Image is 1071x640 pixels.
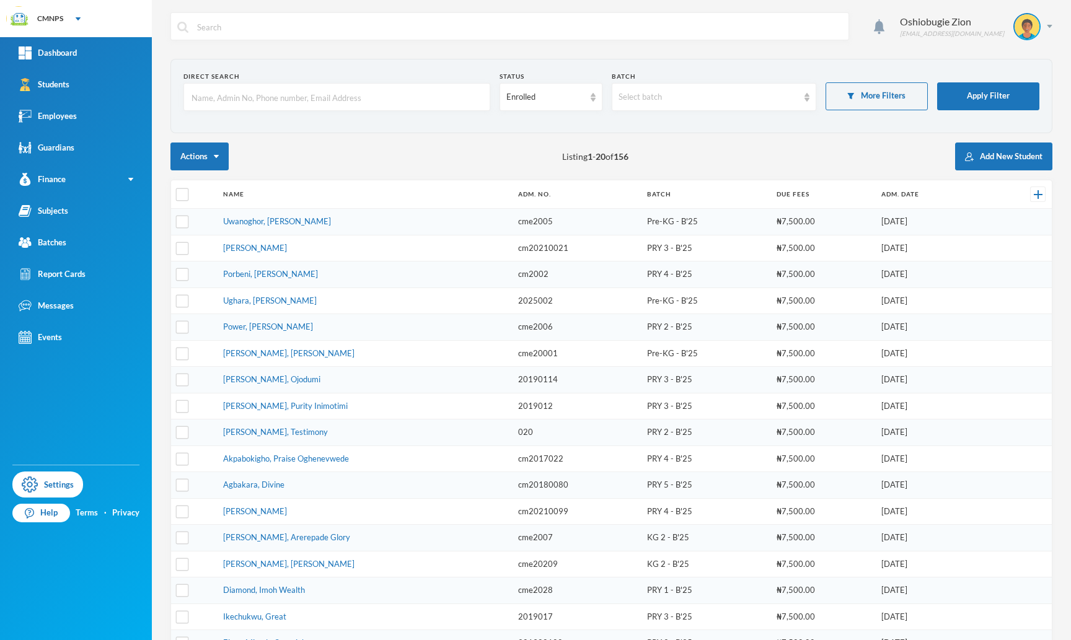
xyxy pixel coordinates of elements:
a: Uwanoghor, [PERSON_NAME] [223,216,331,226]
td: ₦7,500.00 [770,209,875,235]
td: [DATE] [875,577,995,604]
a: [PERSON_NAME], [PERSON_NAME] [223,348,355,358]
div: [EMAIL_ADDRESS][DOMAIN_NAME] [900,29,1004,38]
a: Power, [PERSON_NAME] [223,322,313,331]
td: [DATE] [875,367,995,393]
td: PRY 3 - B'25 [641,603,770,630]
td: [DATE] [875,340,995,367]
td: cm20210021 [512,235,640,261]
td: ₦7,500.00 [770,287,875,314]
th: Adm. Date [875,180,995,209]
button: Apply Filter [937,82,1039,110]
td: [DATE] [875,209,995,235]
a: Settings [12,471,83,498]
a: Diamond, Imoh Wealth [223,585,305,595]
a: Privacy [112,507,139,519]
b: 156 [614,151,628,162]
td: [DATE] [875,498,995,525]
a: [PERSON_NAME] [223,243,287,253]
a: [PERSON_NAME] [223,506,287,516]
td: ₦7,500.00 [770,472,875,499]
td: 020 [512,419,640,446]
button: Add New Student [955,142,1052,170]
td: Pre-KG - B'25 [641,209,770,235]
div: Employees [19,110,77,123]
a: Ughara, [PERSON_NAME] [223,296,317,305]
td: ₦7,500.00 [770,340,875,367]
button: Actions [170,142,229,170]
a: [PERSON_NAME], Arerepade Glory [223,532,350,542]
td: ₦7,500.00 [770,498,875,525]
div: Messages [19,299,74,312]
td: PRY 4 - B'25 [641,445,770,472]
a: [PERSON_NAME], [PERSON_NAME] [223,559,355,569]
a: Terms [76,507,98,519]
a: Akpabokigho, Praise Oghenevwede [223,454,349,463]
td: Pre-KG - B'25 [641,340,770,367]
td: cme2007 [512,525,640,551]
th: Adm. No. [512,180,640,209]
td: ₦7,500.00 [770,235,875,261]
td: cme2005 [512,209,640,235]
td: ₦7,500.00 [770,367,875,393]
td: PRY 3 - B'25 [641,367,770,393]
div: Students [19,78,69,91]
td: 2025002 [512,287,640,314]
td: cme2006 [512,314,640,341]
td: [DATE] [875,261,995,288]
td: [DATE] [875,235,995,261]
td: [DATE] [875,445,995,472]
div: Batch [612,72,816,81]
td: [DATE] [875,314,995,341]
div: Direct Search [183,72,490,81]
div: Enrolled [506,91,584,103]
input: Name, Admin No, Phone number, Email Address [190,84,483,112]
td: ₦7,500.00 [770,261,875,288]
td: [DATE] [875,287,995,314]
span: Listing - of [562,150,628,163]
div: Status [500,72,602,81]
td: Pre-KG - B'25 [641,287,770,314]
div: CMNPS [37,13,63,24]
div: Batches [19,236,66,249]
td: cme20001 [512,340,640,367]
a: [PERSON_NAME], Purity Inimotimi [223,401,348,411]
td: ₦7,500.00 [770,577,875,604]
a: Porbeni, [PERSON_NAME] [223,269,318,279]
td: PRY 5 - B'25 [641,472,770,499]
td: [DATE] [875,525,995,551]
img: + [1034,190,1042,199]
a: Help [12,504,70,522]
td: [DATE] [875,472,995,499]
div: Subjects [19,204,68,217]
td: ₦7,500.00 [770,551,875,577]
img: logo [7,7,32,32]
td: KG 2 - B'25 [641,525,770,551]
th: Batch [641,180,770,209]
td: ₦7,500.00 [770,525,875,551]
td: PRY 4 - B'25 [641,498,770,525]
td: 2019017 [512,603,640,630]
td: 20190114 [512,367,640,393]
b: 1 [588,151,593,162]
div: Finance [19,173,66,186]
td: ₦7,500.00 [770,603,875,630]
td: ₦7,500.00 [770,314,875,341]
div: Guardians [19,141,74,154]
td: cm20180080 [512,472,640,499]
td: PRY 2 - B'25 [641,419,770,446]
td: [DATE] [875,393,995,419]
td: PRY 4 - B'25 [641,261,770,288]
a: Ikechukwu, Great [223,612,286,621]
img: search [177,22,188,33]
td: cme2028 [512,577,640,604]
td: cm2017022 [512,445,640,472]
td: PRY 3 - B'25 [641,393,770,419]
td: 2019012 [512,393,640,419]
td: ₦7,500.00 [770,393,875,419]
input: Search [196,13,842,41]
b: 20 [596,151,606,162]
a: Agbakara, Divine [223,480,284,489]
a: [PERSON_NAME], Ojodumi [223,374,320,384]
td: PRY 2 - B'25 [641,314,770,341]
